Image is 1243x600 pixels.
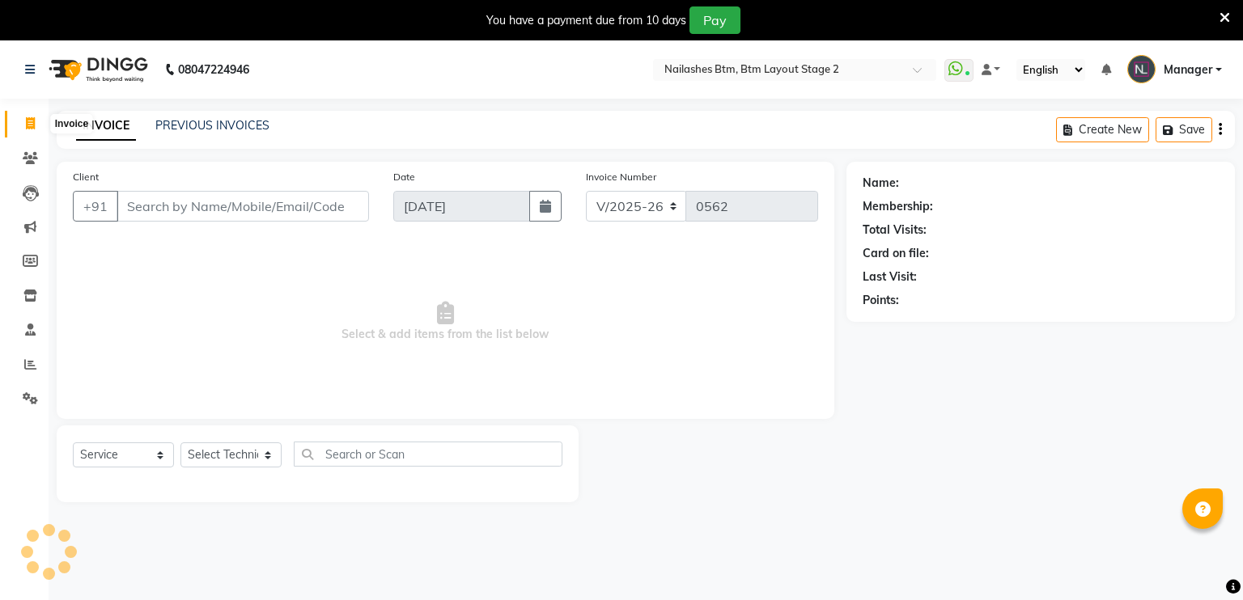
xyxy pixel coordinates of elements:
[1164,61,1212,78] span: Manager
[117,191,369,222] input: Search by Name/Mobile/Email/Code
[1156,117,1212,142] button: Save
[51,114,92,133] div: Invoice
[863,292,899,309] div: Points:
[76,112,136,141] a: INVOICE
[294,442,562,467] input: Search or Scan
[863,268,917,285] div: Last Visit:
[486,12,686,29] div: You have a payment due from 10 days
[689,6,740,34] button: Pay
[393,170,415,184] label: Date
[863,245,929,262] div: Card on file:
[863,222,927,239] div: Total Visits:
[41,47,152,92] img: logo
[155,118,269,133] a: PREVIOUS INVOICES
[73,241,818,403] span: Select & add items from the list below
[586,170,656,184] label: Invoice Number
[863,175,899,192] div: Name:
[73,191,118,222] button: +91
[73,170,99,184] label: Client
[863,198,933,215] div: Membership:
[178,47,249,92] b: 08047224946
[1127,55,1156,83] img: Manager
[1056,117,1149,142] button: Create New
